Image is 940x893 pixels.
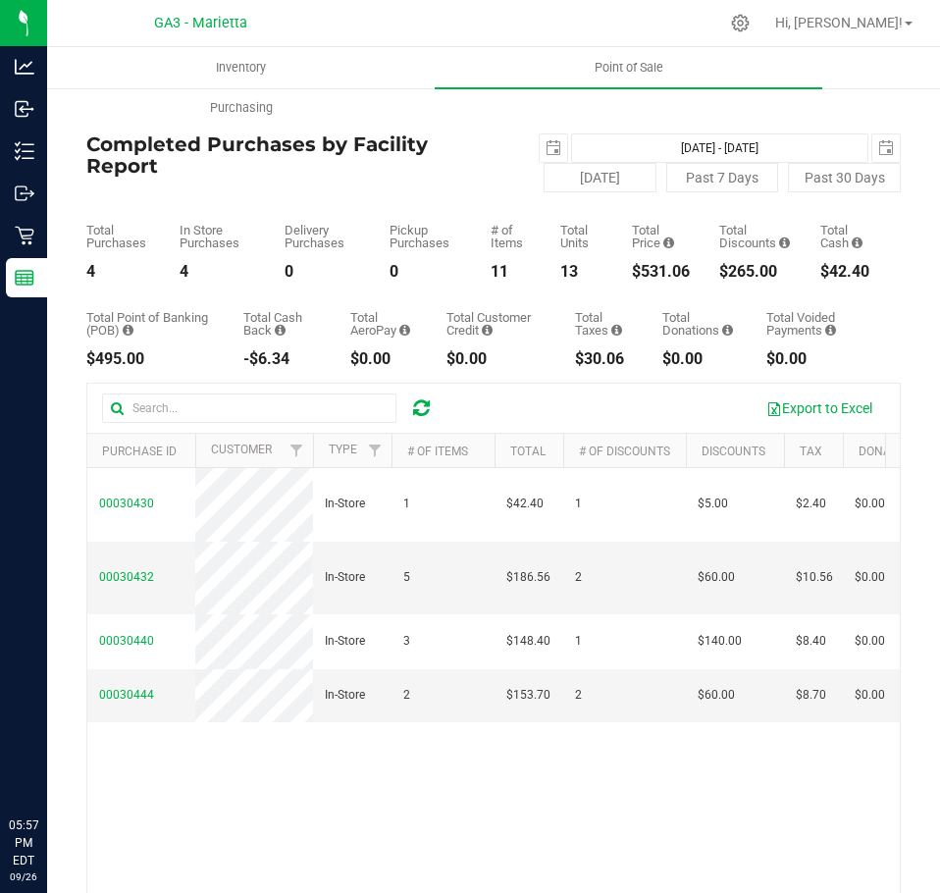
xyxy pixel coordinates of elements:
div: Total AeroPay [350,311,417,337]
span: Purchasing [183,99,299,117]
a: Purchasing [47,87,435,129]
span: $0.00 [855,568,885,587]
iframe: Resource center [20,736,78,795]
span: 2 [575,568,582,587]
a: Total [510,445,546,458]
div: Total Discounts [719,224,791,249]
inline-svg: Outbound [15,184,34,203]
button: [DATE] [544,163,656,192]
span: $148.40 [506,632,550,651]
span: 1 [575,632,582,651]
div: Total Voided Payments [766,311,871,337]
span: $5.00 [698,495,728,513]
a: Type [329,443,357,456]
div: Total Cash Back [243,311,321,337]
h4: Completed Purchases by Facility Report [86,133,494,177]
div: Total Taxes [575,311,633,337]
div: Delivery Purchases [285,224,360,249]
a: Point of Sale [435,47,822,88]
div: $0.00 [446,351,546,367]
i: Sum of the successful, non-voided payments using account credit for all purchases in the date range. [482,324,493,337]
i: Sum of the discount values applied to the all purchases in the date range. [779,236,790,249]
input: Search... [102,394,396,423]
div: Total Cash [820,224,871,249]
i: Sum of the total prices of all purchases in the date range. [663,236,674,249]
span: $153.70 [506,686,550,705]
p: 09/26 [9,869,38,884]
i: Sum of all voided payment transaction amounts, excluding tips and transaction fees, for all purch... [825,324,836,337]
span: $0.00 [855,686,885,705]
div: Total Point of Banking (POB) [86,311,214,337]
div: $0.00 [350,351,417,367]
a: Inventory [47,47,435,88]
span: 1 [403,495,410,513]
a: # of Items [407,445,468,458]
div: -$6.34 [243,351,321,367]
span: $8.40 [796,632,826,651]
div: $265.00 [719,264,791,280]
div: Manage settings [728,14,753,32]
div: $0.00 [766,351,871,367]
div: $531.06 [632,264,690,280]
span: 5 [403,568,410,587]
span: 2 [575,686,582,705]
span: $140.00 [698,632,742,651]
inline-svg: Inbound [15,99,34,119]
span: 00030432 [99,570,154,584]
p: 05:57 PM EDT [9,816,38,869]
span: 3 [403,632,410,651]
inline-svg: Reports [15,268,34,288]
div: 4 [180,264,254,280]
button: Export to Excel [754,392,885,425]
div: $495.00 [86,351,214,367]
div: 11 [491,264,532,280]
div: $0.00 [662,351,737,367]
span: $42.40 [506,495,544,513]
span: $8.70 [796,686,826,705]
div: Total Customer Credit [446,311,546,337]
div: Total Units [560,224,601,249]
a: Filter [281,434,313,467]
span: Point of Sale [568,59,690,77]
a: # of Discounts [579,445,670,458]
i: Sum of the successful, non-voided point-of-banking payment transactions, both via payment termina... [123,324,133,337]
span: $0.00 [855,495,885,513]
div: # of Items [491,224,532,249]
span: 00030430 [99,497,154,510]
i: Sum of the total taxes for all purchases in the date range. [611,324,622,337]
span: Inventory [189,59,292,77]
i: Sum of the cash-back amounts from rounded-up electronic payments for all purchases in the date ra... [275,324,286,337]
a: Filter [359,434,392,467]
span: Hi, [PERSON_NAME]! [775,15,903,30]
div: $30.06 [575,351,633,367]
span: 1 [575,495,582,513]
span: $10.56 [796,568,833,587]
i: Sum of the successful, non-voided cash payment transactions for all purchases in the date range. ... [852,236,862,249]
div: 0 [285,264,360,280]
a: Purchase ID [102,445,177,458]
span: $0.00 [855,632,885,651]
div: Total Price [632,224,690,249]
a: Donation [859,445,916,458]
span: $186.56 [506,568,550,587]
a: Tax [800,445,822,458]
div: 0 [390,264,461,280]
button: Past 30 Days [788,163,901,192]
span: select [540,134,567,162]
inline-svg: Inventory [15,141,34,161]
div: Total Donations [662,311,737,337]
i: Sum of the successful, non-voided AeroPay payment transactions for all purchases in the date range. [399,324,410,337]
inline-svg: Analytics [15,57,34,77]
span: GA3 - Marietta [154,15,247,31]
a: Customer [211,443,272,456]
inline-svg: Retail [15,226,34,245]
span: In-Store [325,686,365,705]
div: 4 [86,264,150,280]
div: Total Purchases [86,224,150,249]
span: $2.40 [796,495,826,513]
i: Sum of all round-up-to-next-dollar total price adjustments for all purchases in the date range. [722,324,733,337]
span: $60.00 [698,686,735,705]
span: $60.00 [698,568,735,587]
span: In-Store [325,495,365,513]
a: Discounts [702,445,765,458]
